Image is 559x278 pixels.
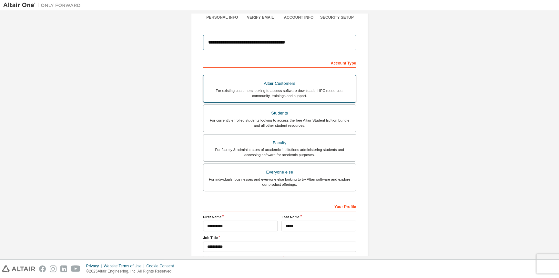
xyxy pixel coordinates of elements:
div: Security Setup [318,15,356,20]
div: Your Profile [203,201,356,211]
div: Faculty [207,138,352,147]
img: instagram.svg [50,265,56,272]
div: Cookie Consent [146,263,178,269]
img: Altair One [3,2,84,8]
div: Students [207,109,352,118]
div: Account Info [279,15,318,20]
img: facebook.svg [39,265,46,272]
label: I accept the [203,256,282,261]
div: Account Type [203,57,356,68]
div: Website Terms of Use [104,263,146,269]
label: Last Name [281,214,356,220]
img: youtube.svg [71,265,80,272]
div: Privacy [86,263,104,269]
div: Verify Email [241,15,280,20]
div: Personal Info [203,15,241,20]
label: Job Title [203,235,356,240]
div: Altair Customers [207,79,352,88]
div: For existing customers looking to access software downloads, HPC resources, community, trainings ... [207,88,352,98]
label: First Name [203,214,278,220]
img: altair_logo.svg [2,265,35,272]
div: For faculty & administrators of academic institutions administering students and accessing softwa... [207,147,352,157]
div: Everyone else [207,168,352,177]
div: For currently enrolled students looking to access the free Altair Student Edition bundle and all ... [207,118,352,128]
p: © 2025 Altair Engineering, Inc. All Rights Reserved. [86,269,178,274]
img: linkedin.svg [60,265,67,272]
div: For individuals, businesses and everyone else looking to try Altair software and explore our prod... [207,177,352,187]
